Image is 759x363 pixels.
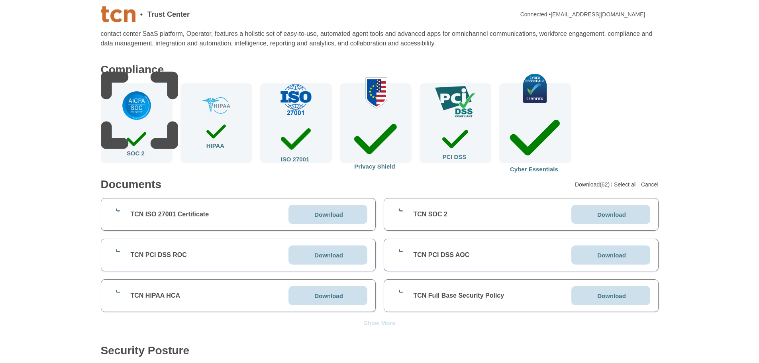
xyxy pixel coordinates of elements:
[597,252,626,258] p: Download
[414,292,504,300] div: TCN Full Base Security Policy
[202,97,230,114] img: check
[442,124,468,159] div: PCI DSS
[101,64,164,75] div: Compliance
[314,252,343,258] p: Download
[435,86,475,118] img: check
[101,345,190,356] div: Security Posture
[414,210,447,218] div: TCN SOC 2
[147,11,190,18] span: Trust Center
[206,120,226,149] div: HIPAA
[363,320,395,326] div: Show More
[131,210,209,218] div: TCN ISO 27001 Certificate
[641,182,659,187] div: Cancel
[414,251,470,259] div: TCN PCI DSS AOC
[510,109,560,172] div: Cyber Essentials
[131,251,187,259] div: TCN PCI DSS ROC
[281,122,311,163] div: ISO 27001
[509,74,561,102] img: check
[101,179,161,190] div: Documents
[101,6,135,22] img: Company Banner
[520,12,645,17] div: Connected • [EMAIL_ADDRESS][DOMAIN_NAME]
[140,11,143,18] span: •
[597,212,626,218] p: Download
[314,212,343,218] p: Download
[614,182,639,187] div: Select all
[354,115,397,169] div: Privacy Shield
[575,182,612,187] div: Download(62)
[131,292,180,300] div: TCN HIPAA HCA
[127,128,146,156] div: SOC 2
[314,293,343,299] p: Download
[352,77,399,108] img: check
[101,20,659,48] div: TCN is a global provider of a comprehensive, cloud-based (SaaS) contact center platform for enter...
[597,293,626,299] p: Download
[279,84,313,116] img: check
